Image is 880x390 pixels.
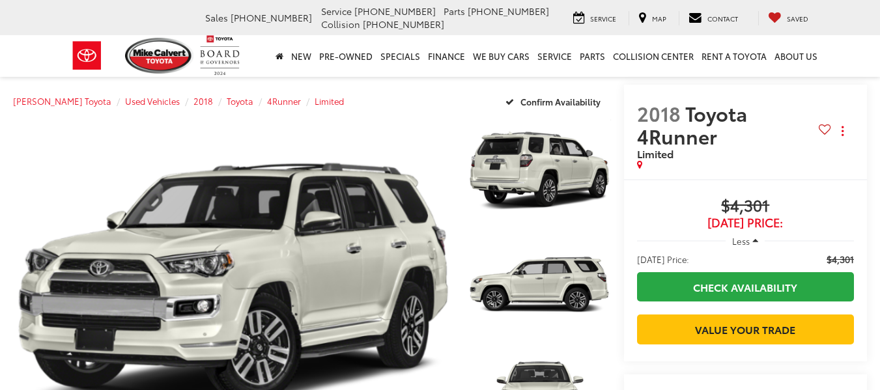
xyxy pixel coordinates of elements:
[787,14,808,23] span: Saved
[272,35,287,77] a: Home
[831,120,854,143] button: Actions
[629,11,676,25] a: Map
[637,99,681,127] span: 2018
[637,99,747,150] span: Toyota 4Runner
[771,35,821,77] a: About Us
[444,5,465,18] span: Parts
[468,5,549,18] span: [PHONE_NUMBER]
[376,35,424,77] a: Specials
[758,11,818,25] a: My Saved Vehicles
[469,35,533,77] a: WE BUY CARS
[315,95,344,107] a: Limited
[637,216,854,229] span: [DATE] Price:
[563,11,626,25] a: Service
[321,5,352,18] span: Service
[321,18,360,31] span: Collision
[637,146,674,161] span: Limited
[637,197,854,216] span: $4,301
[637,314,854,344] a: Value Your Trade
[424,35,469,77] a: Finance
[637,253,689,266] span: [DATE] Price:
[726,229,765,253] button: Less
[590,14,616,23] span: Service
[468,117,611,224] a: Expand Photo 1
[698,35,771,77] a: Rent a Toyota
[637,272,854,301] a: Check Availability
[354,5,436,18] span: [PHONE_NUMBER]
[125,95,180,107] a: Used Vehicles
[827,253,854,266] span: $4,301
[227,95,253,107] a: Toyota
[363,18,444,31] span: [PHONE_NUMBER]
[707,14,738,23] span: Contact
[193,95,213,107] a: 2018
[467,116,612,225] img: 2018 Toyota 4Runner Limited
[498,90,611,113] button: Confirm Availability
[63,35,111,77] img: Toyota
[468,231,611,338] a: Expand Photo 2
[467,230,612,339] img: 2018 Toyota 4Runner Limited
[732,235,750,247] span: Less
[315,35,376,77] a: Pre-Owned
[679,11,748,25] a: Contact
[652,14,666,23] span: Map
[205,11,228,24] span: Sales
[842,126,844,136] span: dropdown dots
[609,35,698,77] a: Collision Center
[231,11,312,24] span: [PHONE_NUMBER]
[125,38,194,74] img: Mike Calvert Toyota
[576,35,609,77] a: Parts
[520,96,601,107] span: Confirm Availability
[13,95,111,107] a: [PERSON_NAME] Toyota
[533,35,576,77] a: Service
[267,95,301,107] a: 4Runner
[287,35,315,77] a: New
